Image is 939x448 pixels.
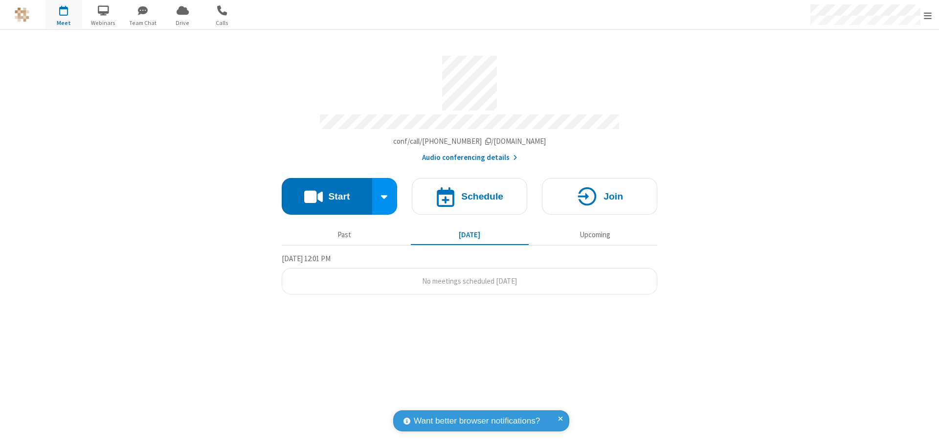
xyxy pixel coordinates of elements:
[282,253,657,295] section: Today's Meetings
[393,136,546,147] button: Copy my meeting room linkCopy my meeting room link
[125,19,161,27] span: Team Chat
[536,225,654,244] button: Upcoming
[282,254,331,263] span: [DATE] 12:01 PM
[915,423,932,441] iframe: Chat
[414,415,540,427] span: Want better browser notifications?
[422,276,517,286] span: No meetings scheduled [DATE]
[412,178,527,215] button: Schedule
[393,136,546,146] span: Copy my meeting room link
[422,152,517,163] button: Audio conferencing details
[282,178,372,215] button: Start
[45,19,82,27] span: Meet
[15,7,29,22] img: QA Selenium DO NOT DELETE OR CHANGE
[286,225,403,244] button: Past
[604,192,623,201] h4: Join
[411,225,529,244] button: [DATE]
[85,19,122,27] span: Webinars
[328,192,350,201] h4: Start
[164,19,201,27] span: Drive
[542,178,657,215] button: Join
[204,19,241,27] span: Calls
[461,192,503,201] h4: Schedule
[282,48,657,163] section: Account details
[372,178,398,215] div: Start conference options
